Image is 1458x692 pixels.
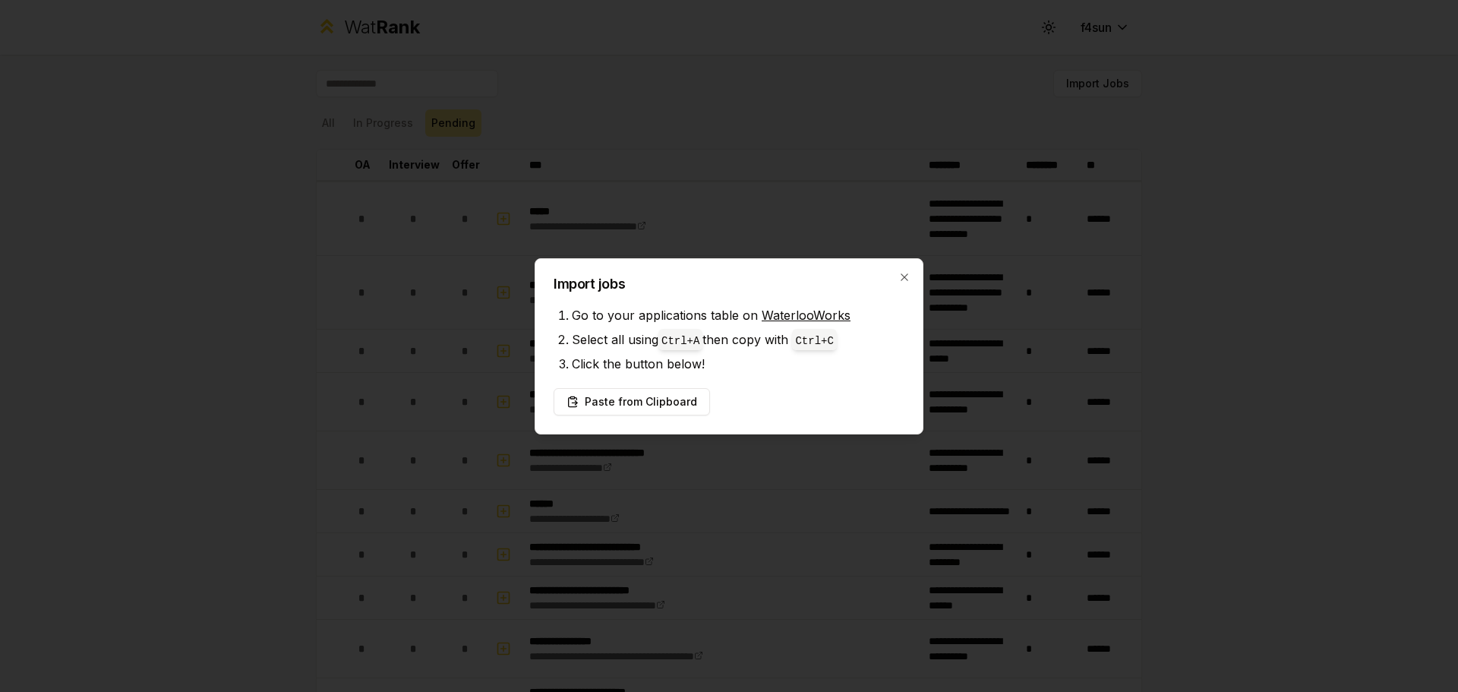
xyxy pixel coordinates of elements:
[661,335,699,347] code: Ctrl+ A
[762,308,850,323] a: WaterlooWorks
[795,335,833,347] code: Ctrl+ C
[554,388,710,416] button: Paste from Clipboard
[572,352,904,376] li: Click the button below!
[572,303,904,327] li: Go to your applications table on
[554,277,904,291] h2: Import jobs
[572,327,904,352] li: Select all using then copy with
